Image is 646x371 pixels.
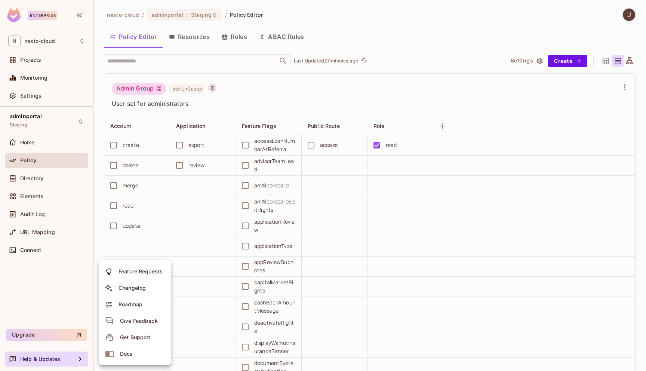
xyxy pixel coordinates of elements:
div: Get Support [120,334,150,341]
div: Feature Requests [119,268,163,275]
div: Roadmap [119,301,142,308]
div: Give Feedback [120,317,158,325]
div: Changelog [119,284,146,292]
div: Docs [120,350,133,358]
